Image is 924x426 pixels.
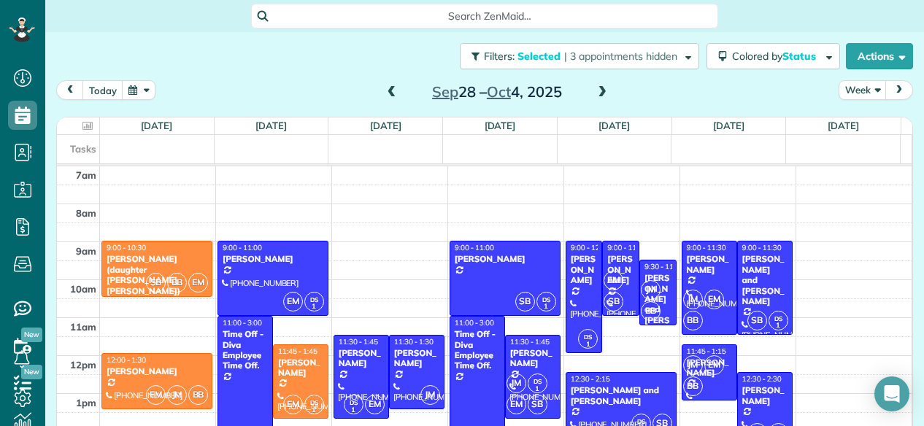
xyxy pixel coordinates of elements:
span: 11:30 - 1:45 [510,337,550,346]
span: SB [747,311,767,330]
span: EM [704,355,724,375]
button: Actions [846,43,913,69]
div: [PERSON_NAME] (daughter [PERSON_NAME] [PERSON_NAME]) [PERSON_NAME] [106,254,208,306]
span: EM [704,290,724,309]
span: 7am [76,169,96,181]
span: Oct [487,82,511,101]
span: 11am [70,321,96,333]
small: 1 [305,300,323,314]
span: JM [683,290,703,309]
div: Open Intercom Messenger [874,376,909,411]
span: 12:30 - 2:15 [571,374,610,384]
span: 9:00 - 11:00 [223,243,262,252]
span: 8am [76,207,96,219]
span: DS [774,314,782,322]
span: 9:30 - 11:15 [644,262,684,271]
button: Colored byStatus [707,43,840,69]
span: 9:00 - 11:00 [607,243,647,252]
span: 11:45 - 1:45 [278,346,317,356]
span: SB [146,273,166,293]
a: [DATE] [370,120,401,131]
div: Time Off - Diva Employee Time Off. [454,329,501,371]
span: 1pm [76,397,96,408]
div: [PERSON_NAME] [277,357,324,379]
span: SB [515,292,535,311]
span: 10am [70,283,96,295]
span: EM [188,273,208,293]
span: Selected [517,50,561,63]
span: EM [283,292,303,311]
span: Filters: [484,50,515,63]
span: EM [507,395,526,414]
a: [DATE] [828,120,859,131]
span: EM [283,395,303,414]
span: Sep [432,82,458,101]
span: JM [167,385,187,405]
div: [PERSON_NAME] [686,254,733,275]
div: [PERSON_NAME] and [PERSON_NAME] [570,385,672,406]
span: 11:30 - 1:30 [394,337,434,346]
span: EM [604,271,623,290]
a: [DATE] [141,120,172,131]
small: 1 [769,319,788,333]
small: 1 [579,338,597,352]
span: DS [310,295,318,303]
div: [PERSON_NAME] [509,348,556,369]
span: DS [637,417,645,425]
a: [DATE] [713,120,744,131]
span: BB [188,385,208,405]
a: [DATE] [598,120,630,131]
div: [PERSON_NAME] [607,254,635,285]
span: BB [683,376,703,396]
small: 1 [528,382,547,396]
span: JM [507,373,526,393]
h2: 28 – 4, 2025 [406,84,588,100]
span: 11:00 - 3:00 [455,318,494,328]
span: JM [683,355,703,375]
span: BB [641,301,661,321]
span: EM [365,395,385,414]
span: DS [542,295,550,303]
span: Tasks [70,143,96,155]
span: | 3 appointments hidden [564,50,677,63]
div: Time Off - Diva Employee Time Off. [222,329,269,371]
div: [PERSON_NAME] [106,366,208,376]
span: JM [420,385,440,405]
span: DS [584,333,592,341]
div: [PERSON_NAME] [338,348,385,369]
span: 9:00 - 11:30 [687,243,726,252]
span: SB [528,395,547,414]
div: [PERSON_NAME] and [PERSON_NAME] [742,254,788,306]
small: 1 [537,300,555,314]
span: SB [604,292,623,311]
button: prev [56,80,84,100]
div: [PERSON_NAME] [742,385,788,406]
div: [PERSON_NAME] and [PERSON_NAME] [644,273,672,346]
span: DS [534,377,542,385]
span: 12pm [70,359,96,371]
button: today [82,80,123,100]
button: Week [839,80,887,100]
small: 1 [344,403,363,417]
div: [PERSON_NAME] [222,254,324,264]
span: 9:00 - 11:00 [455,243,494,252]
button: Filters: Selected | 3 appointments hidden [460,43,699,69]
button: next [885,80,913,100]
a: [DATE] [255,120,287,131]
span: DS [310,398,318,406]
span: BB [167,273,187,293]
span: Status [782,50,818,63]
span: BB [683,311,703,330]
span: 9:00 - 12:00 [571,243,610,252]
a: [DATE] [485,120,516,131]
span: Colored by [732,50,821,63]
span: 11:45 - 1:15 [687,346,726,356]
span: EM [146,385,166,405]
small: 1 [305,403,323,417]
span: 12:30 - 2:30 [742,374,782,384]
div: [PERSON_NAME] [393,348,440,369]
span: 9:00 - 10:30 [107,243,146,252]
span: 11:30 - 1:45 [339,337,378,346]
span: 9am [76,245,96,257]
div: [PERSON_NAME] [570,254,598,285]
